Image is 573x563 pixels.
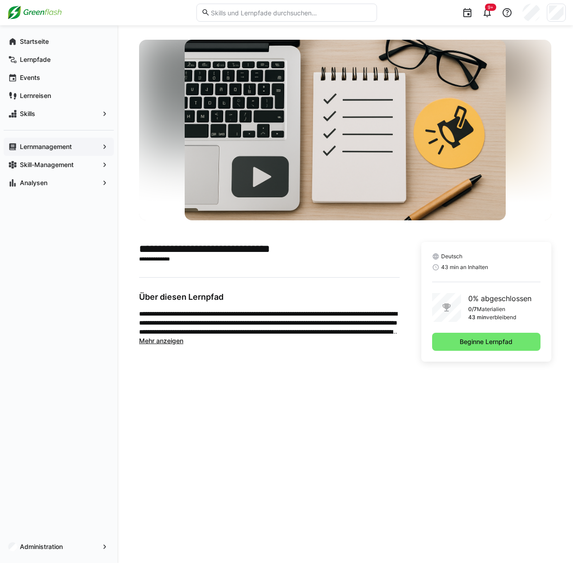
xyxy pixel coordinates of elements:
span: Beginne Lernpfad [458,337,514,346]
span: 43 min an Inhalten [441,264,488,271]
p: Materialien [477,306,505,313]
span: Mehr anzeigen [139,337,183,344]
span: 9+ [488,5,494,10]
button: Beginne Lernpfad [432,333,540,351]
p: 0/7 [468,306,477,313]
span: Deutsch [441,253,462,260]
input: Skills und Lernpfade durchsuchen… [210,9,372,17]
p: 0% abgeschlossen [468,293,531,304]
p: 43 min [468,314,486,321]
p: verbleibend [486,314,516,321]
h3: Über diesen Lernpfad [139,292,400,302]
